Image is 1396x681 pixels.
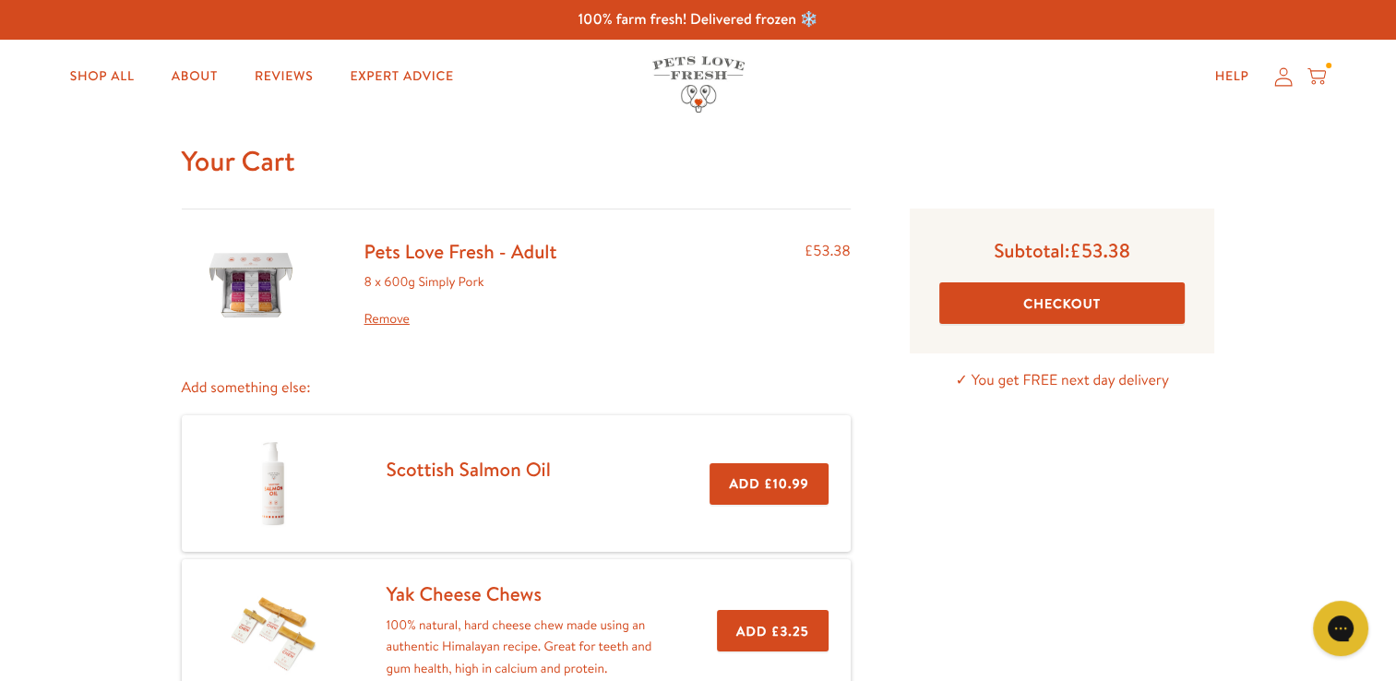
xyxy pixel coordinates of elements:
a: Help [1200,58,1264,95]
button: Add £10.99 [710,463,828,505]
p: 100% natural, hard cheese chew made using an authentic Himalayan recipe. Great for teeth and gum ... [387,615,658,680]
button: Checkout [939,282,1186,324]
div: £53.38 [805,239,851,331]
img: Pets Love Fresh [652,56,745,113]
a: Pets Love Fresh - Adult [364,238,557,265]
div: 8 x 600g Simply Pork [364,271,557,330]
a: Scottish Salmon Oil [387,456,551,483]
a: Expert Advice [335,58,468,95]
a: Remove [364,308,557,330]
a: About [157,58,233,95]
a: Reviews [240,58,328,95]
p: ✓ You get FREE next day delivery [910,368,1215,393]
img: Scottish Salmon Oil [227,437,319,530]
img: Yak Cheese Chews [227,585,319,677]
button: Add £3.25 [717,610,829,651]
span: £53.38 [1069,237,1130,264]
a: Yak Cheese Chews [387,580,542,607]
p: Subtotal: [939,238,1186,263]
iframe: Gorgias live chat messenger [1304,594,1378,663]
p: Add something else: [182,376,851,400]
h1: Your Cart [182,143,1215,179]
a: Shop All [55,58,149,95]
